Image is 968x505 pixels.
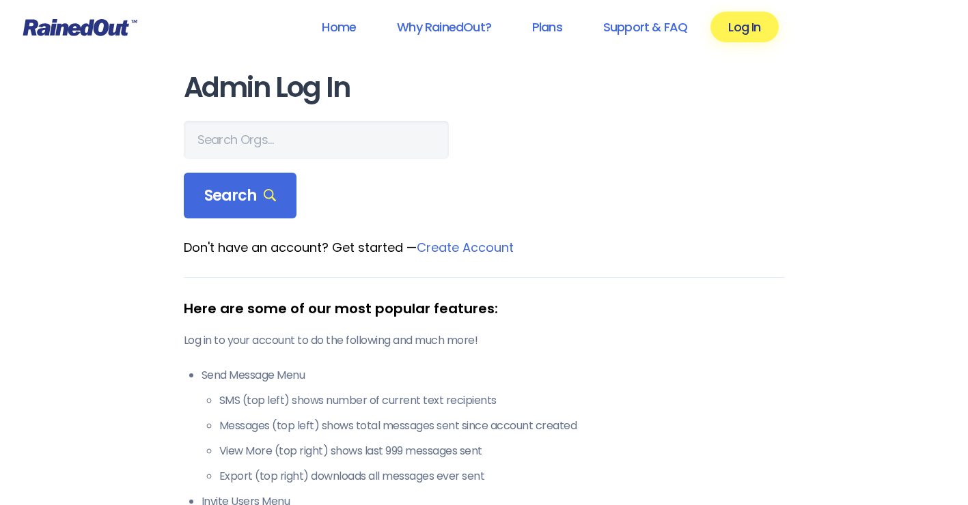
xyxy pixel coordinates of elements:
span: Search [204,186,277,205]
div: Search [184,173,297,219]
li: View More (top right) shows last 999 messages sent [219,443,785,459]
a: Log In [710,12,778,42]
a: Support & FAQ [585,12,705,42]
li: Export (top right) downloads all messages ever sent [219,468,785,485]
a: Plans [514,12,580,42]
p: Log in to your account to do the following and much more! [184,332,785,349]
li: SMS (top left) shows number of current text recipients [219,392,785,409]
li: Send Message Menu [202,367,785,485]
h1: Admin Log In [184,72,785,103]
a: Home [304,12,374,42]
div: Here are some of our most popular features: [184,298,785,319]
input: Search Orgs… [184,121,449,159]
li: Messages (top left) shows total messages sent since account created [219,418,785,434]
a: Why RainedOut? [379,12,509,42]
a: Create Account [417,239,514,256]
